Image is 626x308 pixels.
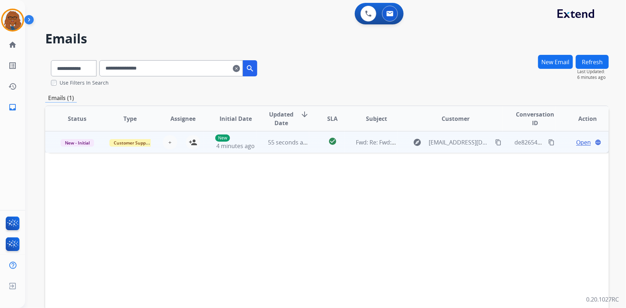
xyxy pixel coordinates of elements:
mat-icon: inbox [8,103,17,112]
mat-icon: content_copy [495,139,502,146]
span: Assignee [170,114,196,123]
span: Updated Date [268,110,295,127]
p: New [215,134,230,142]
span: 6 minutes ago [577,75,609,80]
span: [EMAIL_ADDRESS][DOMAIN_NAME] [429,138,491,147]
span: de82654a-62f5-45ec-bd1a-a740540cbfc3 [514,138,622,146]
span: Customer [442,114,470,123]
mat-icon: person_add [189,138,197,147]
label: Use Filters In Search [60,79,109,86]
span: + [168,138,171,147]
mat-icon: history [8,82,17,91]
span: Conversation ID [514,110,555,127]
button: + [163,135,177,150]
mat-icon: language [595,139,601,146]
mat-icon: list_alt [8,61,17,70]
mat-icon: content_copy [548,139,555,146]
button: Refresh [576,55,609,69]
span: Status [68,114,86,123]
img: avatar [3,10,23,30]
mat-icon: check_circle [328,137,337,146]
span: New - Initial [61,139,94,147]
span: Customer Support [109,139,156,147]
span: 4 minutes ago [216,142,255,150]
button: New Email [538,55,573,69]
span: Subject [366,114,387,123]
h2: Emails [45,32,609,46]
mat-icon: search [246,64,254,73]
mat-icon: clear [233,64,240,73]
span: Last Updated: [577,69,609,75]
mat-icon: arrow_downward [300,110,309,119]
p: Emails (1) [45,94,77,103]
th: Action [556,106,609,131]
span: 55 seconds ago [268,138,310,146]
p: 0.20.1027RC [586,295,619,304]
span: Open [576,138,591,147]
mat-icon: home [8,41,17,49]
span: SLA [327,114,338,123]
span: Initial Date [220,114,252,123]
span: Fwd: Re: Fwd: ProAudioStar: New Order # 300254403 [356,138,498,146]
mat-icon: explore [413,138,422,147]
span: Type [123,114,137,123]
